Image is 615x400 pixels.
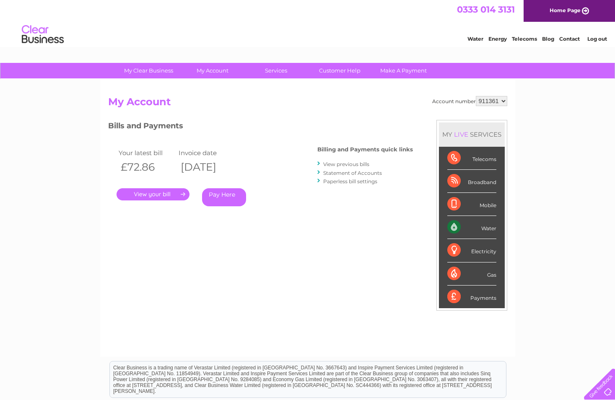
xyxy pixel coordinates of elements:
img: logo.png [21,22,64,47]
a: View previous bills [323,161,369,167]
div: MY SERVICES [439,122,505,146]
div: Electricity [447,239,496,262]
div: LIVE [452,130,470,138]
div: Payments [447,286,496,308]
a: Blog [542,36,554,42]
a: My Account [178,63,247,78]
a: Pay Here [202,188,246,206]
a: Statement of Accounts [323,170,382,176]
a: Contact [559,36,580,42]
div: Telecoms [447,147,496,170]
a: Log out [587,36,607,42]
div: Broadband [447,170,496,193]
a: Customer Help [305,63,374,78]
div: Mobile [447,193,496,216]
td: Invoice date [176,147,237,158]
a: . [117,188,189,200]
a: 0333 014 3131 [457,4,515,15]
a: Services [241,63,311,78]
div: Account number [432,96,507,106]
th: £72.86 [117,158,177,176]
a: Energy [488,36,507,42]
a: Make A Payment [369,63,438,78]
h2: My Account [108,96,507,112]
div: Water [447,216,496,239]
div: Gas [447,262,496,286]
h4: Billing and Payments quick links [317,146,413,153]
a: Paperless bill settings [323,178,377,184]
th: [DATE] [176,158,237,176]
div: Clear Business is a trading name of Verastar Limited (registered in [GEOGRAPHIC_DATA] No. 3667643... [110,5,506,41]
td: Your latest bill [117,147,177,158]
a: My Clear Business [114,63,183,78]
h3: Bills and Payments [108,120,413,135]
a: Telecoms [512,36,537,42]
a: Water [467,36,483,42]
